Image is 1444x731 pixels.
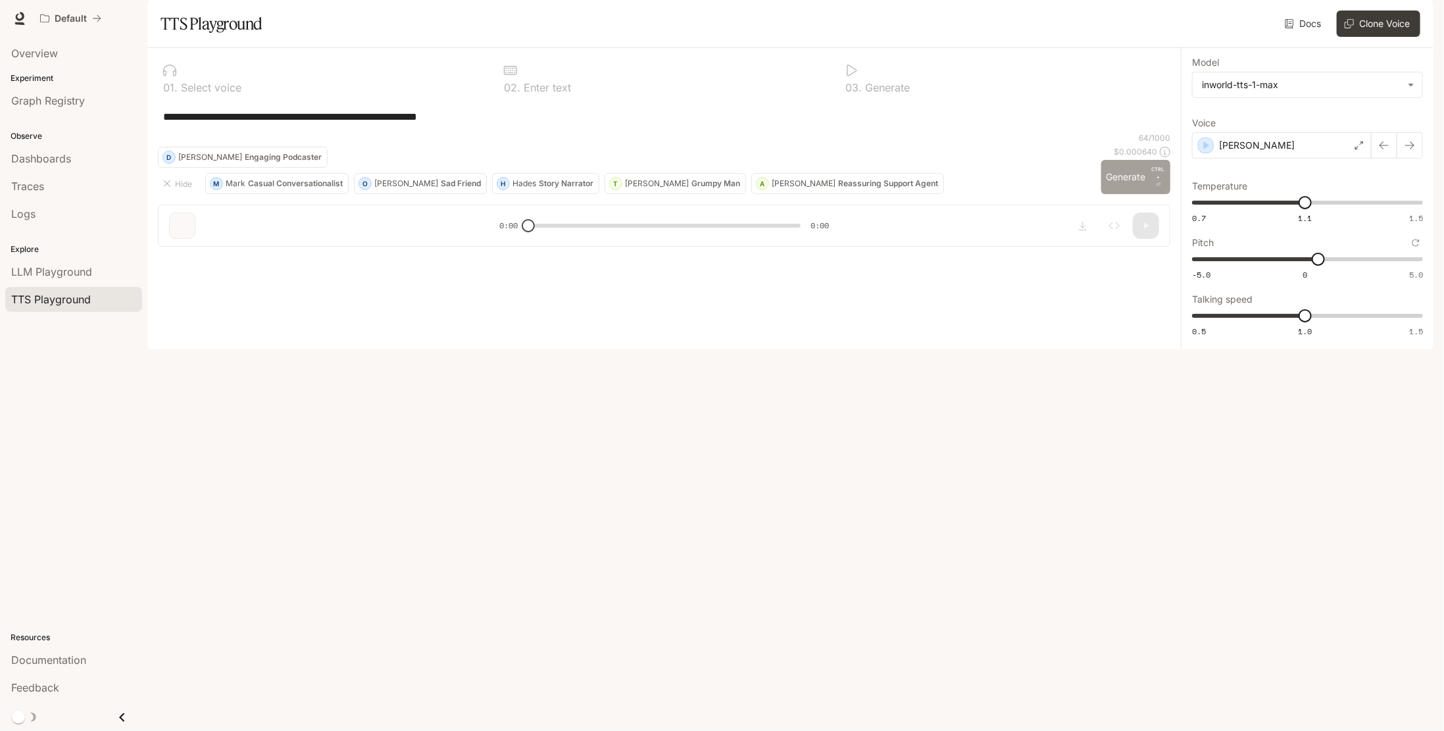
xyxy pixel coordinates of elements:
p: Default [55,13,87,24]
span: 1.5 [1409,326,1423,337]
span: 0.5 [1192,326,1206,337]
span: 5.0 [1409,269,1423,280]
p: 0 2 . [504,82,520,93]
div: A [757,173,768,194]
h1: TTS Playground [161,11,262,37]
p: 0 1 . [163,82,178,93]
div: M [211,173,222,194]
p: CTRL + [1151,165,1166,181]
p: Select voice [178,82,241,93]
span: -5.0 [1192,269,1210,280]
p: Hades [512,180,536,188]
div: O [359,173,371,194]
button: HHadesStory Narrator [492,173,599,194]
p: 64 / 1000 [1139,132,1170,143]
p: Mark [226,180,245,188]
p: Talking speed [1192,295,1253,304]
button: O[PERSON_NAME]Sad Friend [354,173,487,194]
span: 1.0 [1298,326,1312,337]
button: T[PERSON_NAME]Grumpy Man [605,173,746,194]
button: All workspaces [34,5,107,32]
p: Engaging Podcaster [245,153,322,161]
p: [PERSON_NAME] [625,180,689,188]
button: MMarkCasual Conversationalist [205,173,349,194]
button: Hide [158,173,200,194]
p: [PERSON_NAME] [178,153,242,161]
p: Reassuring Support Agent [838,180,938,188]
span: 1.1 [1298,213,1312,224]
p: [PERSON_NAME] [772,180,835,188]
p: Temperature [1192,182,1247,191]
p: 0 3 . [845,82,862,93]
div: T [610,173,622,194]
p: Enter text [520,82,571,93]
p: [PERSON_NAME] [1219,139,1295,152]
span: 0 [1303,269,1307,280]
a: Docs [1282,11,1326,37]
p: Model [1192,58,1219,67]
p: Casual Conversationalist [248,180,343,188]
div: H [497,173,509,194]
p: Sad Friend [441,180,481,188]
p: [PERSON_NAME] [374,180,438,188]
p: $ 0.000640 [1114,146,1157,157]
button: D[PERSON_NAME]Engaging Podcaster [158,147,328,168]
span: 0.7 [1192,213,1206,224]
p: Generate [862,82,910,93]
button: Reset to default [1408,236,1423,250]
div: D [163,147,175,168]
p: Story Narrator [539,180,593,188]
button: GenerateCTRL +⏎ [1101,160,1171,194]
p: ⏎ [1151,165,1166,189]
p: Voice [1192,118,1216,128]
button: A[PERSON_NAME]Reassuring Support Agent [751,173,944,194]
span: 1.5 [1409,213,1423,224]
button: Clone Voice [1337,11,1420,37]
p: Pitch [1192,238,1214,247]
div: inworld-tts-1-max [1193,72,1422,97]
p: Grumpy Man [691,180,740,188]
div: inworld-tts-1-max [1202,78,1401,91]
